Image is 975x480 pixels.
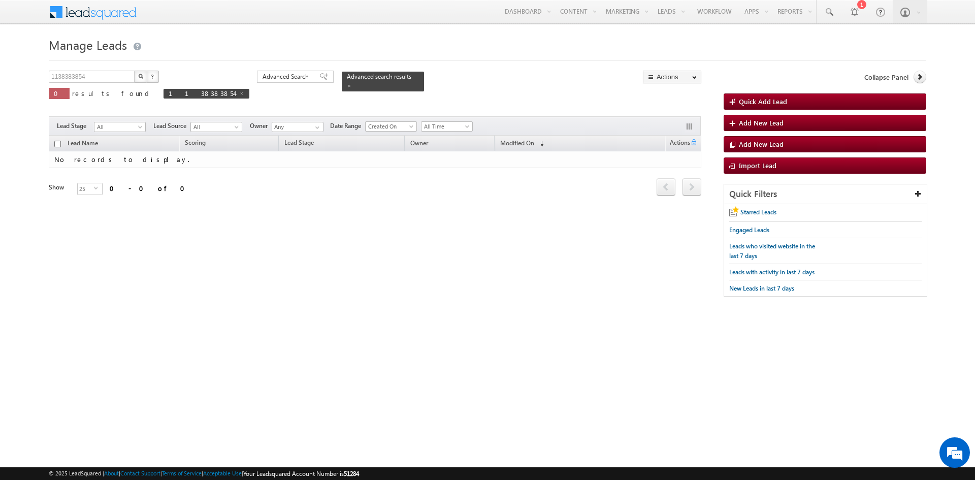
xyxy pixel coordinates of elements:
[94,122,146,132] a: All
[410,139,428,147] span: Owner
[279,137,319,150] a: Lead Stage
[729,226,769,234] span: Engaged Leads
[666,137,690,150] span: Actions
[54,89,64,98] span: 0
[49,151,701,168] td: No records to display.
[147,71,159,83] button: ?
[495,137,549,150] a: Modified On (sorted descending)
[250,121,272,131] span: Owner
[78,183,94,195] span: 25
[153,121,190,131] span: Lead Source
[49,183,69,192] div: Show
[864,73,908,82] span: Collapse Panel
[169,89,234,98] span: 1138383854
[49,37,127,53] span: Manage Leads
[500,139,534,147] span: Modified On
[740,208,776,216] span: Starred Leads
[347,73,411,80] span: Advanced search results
[739,97,787,106] span: Quick Add Lead
[729,284,794,292] span: New Leads in last 7 days
[344,470,359,477] span: 51284
[536,140,544,148] span: (sorted descending)
[62,138,103,151] a: Lead Name
[739,161,776,170] span: Import Lead
[94,122,143,132] span: All
[104,470,119,476] a: About
[739,140,784,148] span: Add New Lead
[72,89,153,98] span: results found
[729,242,815,260] span: Leads who visited website in the last 7 days
[366,122,414,131] span: Created On
[284,139,314,146] span: Lead Stage
[57,121,94,131] span: Lead Stage
[657,179,675,196] a: prev
[421,122,470,131] span: All Time
[724,184,927,204] div: Quick Filters
[162,470,202,476] a: Terms of Service
[682,179,701,196] a: next
[330,121,365,131] span: Date Range
[94,186,102,190] span: select
[243,470,359,477] span: Your Leadsquared Account Number is
[657,178,675,196] span: prev
[49,469,359,478] span: © 2025 LeadSquared | | | | |
[263,72,312,81] span: Advanced Search
[272,122,323,132] input: Type to Search
[729,268,815,276] span: Leads with activity in last 7 days
[190,122,242,132] a: All
[682,178,701,196] span: next
[191,122,239,132] span: All
[180,137,211,150] a: Scoring
[643,71,701,83] button: Actions
[110,182,191,194] div: 0 - 0 of 0
[365,121,417,132] a: Created On
[120,470,160,476] a: Contact Support
[138,74,143,79] img: Search
[151,72,155,81] span: ?
[421,121,473,132] a: All Time
[310,122,322,133] a: Show All Items
[203,470,242,476] a: Acceptable Use
[185,139,206,146] span: Scoring
[739,118,784,127] span: Add New Lead
[54,141,61,147] input: Check all records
